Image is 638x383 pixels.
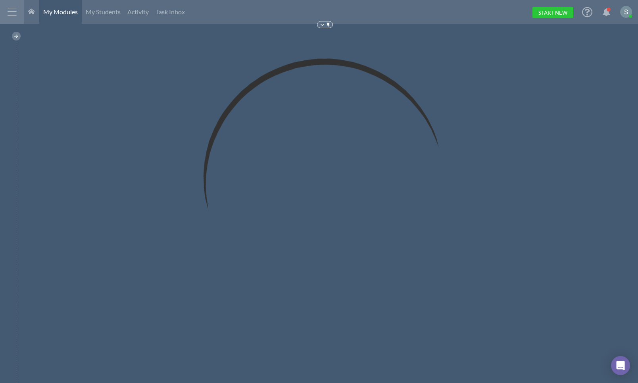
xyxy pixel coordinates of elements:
div: Open Intercom Messenger [611,356,630,375]
span: Activity [127,8,149,15]
span: My Modules [43,8,78,15]
a: Start New [532,7,573,18]
img: Pin to Top [325,22,331,28]
img: ACg8ocKKX03B5h8i416YOfGGRvQH7qkhkMU_izt_hUWC0FdG_LDggA=s96-c [620,6,632,18]
img: Loading... [175,32,474,331]
span: My Students [86,8,121,15]
span: Task Inbox [156,8,185,15]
